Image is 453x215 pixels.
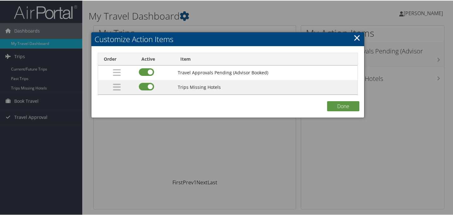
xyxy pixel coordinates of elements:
[353,31,361,43] a: Close
[98,52,136,65] th: Order
[175,65,357,79] td: Travel Approvals Pending (Advisor Booked)
[327,101,359,111] button: Done
[136,52,175,65] th: Active
[175,79,357,94] td: Trips Missing Hotels
[175,52,357,65] th: Item
[91,32,364,46] h2: Customize Action Items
